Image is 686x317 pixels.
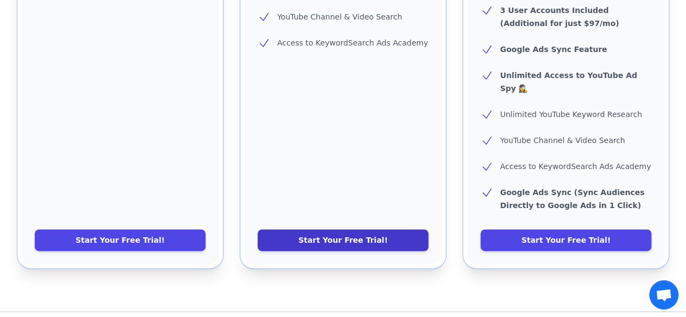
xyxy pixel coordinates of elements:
[258,229,428,251] a: Start Your Free Trial!
[500,162,651,171] span: Access to KeywordSearch Ads Academy
[480,229,651,251] a: Start Your Free Trial!
[500,6,619,28] b: 3 User Accounts Included (Additional for just $97/mo)
[500,45,607,54] b: Google Ads Sync Feature
[500,110,642,119] span: Unlimited YouTube Keyword Research
[35,229,206,251] a: Start Your Free Trial!
[500,136,625,145] span: YouTube Channel & Video Search
[277,12,402,21] span: YouTube Channel & Video Search
[649,280,678,309] a: Open chat
[500,188,644,210] b: Google Ads Sync (Sync Audiences Directly to Google Ads in 1 Click)
[500,71,637,93] b: Unlimited Access to YouTube Ad Spy 🕵️‍♀️
[277,38,428,47] span: Access to KeywordSearch Ads Academy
